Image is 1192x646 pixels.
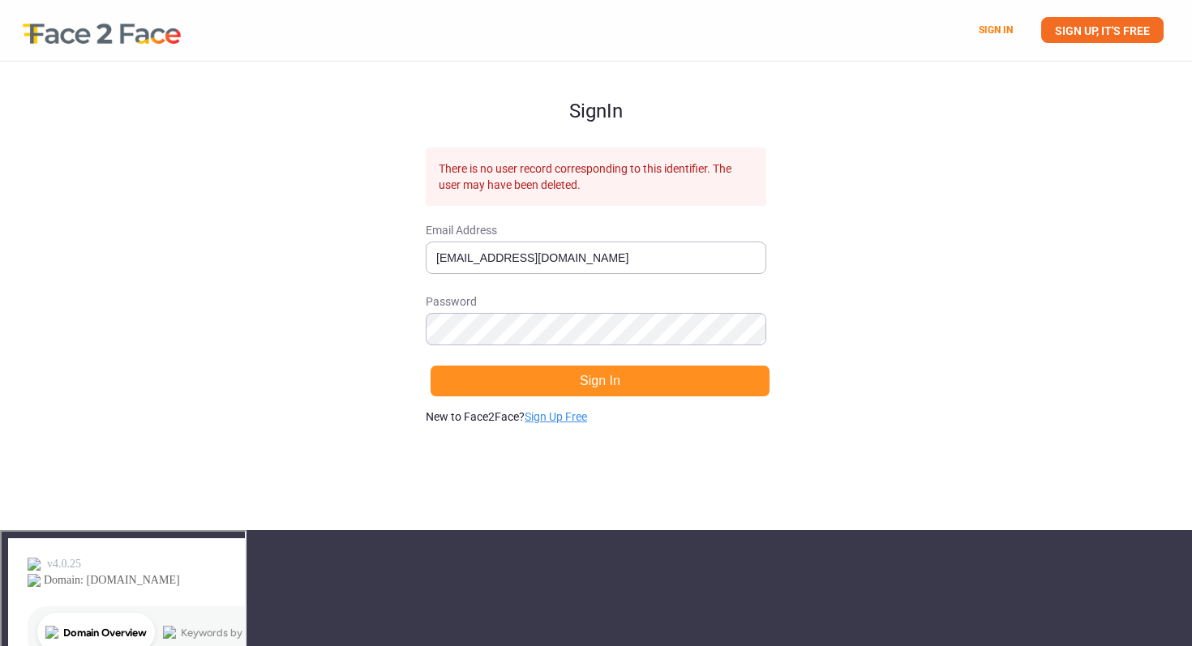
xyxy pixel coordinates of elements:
[1041,17,1164,43] a: SIGN UP, IT'S FREE
[426,148,766,206] div: There is no user record corresponding to this identifier. The user may have been deleted.
[426,242,766,274] input: Email Address
[62,96,145,106] div: Domain Overview
[426,293,766,310] span: Password
[426,62,766,122] h1: Sign In
[426,222,766,238] span: Email Address
[979,24,1013,36] a: SIGN IN
[42,42,178,55] div: Domain: [DOMAIN_NAME]
[179,96,273,106] div: Keywords by Traffic
[525,410,587,423] a: Sign Up Free
[44,94,57,107] img: tab_domain_overview_orange.svg
[161,94,174,107] img: tab_keywords_by_traffic_grey.svg
[426,409,766,425] p: New to Face2Face?
[45,26,79,39] div: v 4.0.25
[26,42,39,55] img: website_grey.svg
[426,313,766,345] input: Password
[430,365,770,397] button: Sign In
[26,26,39,39] img: logo_orange.svg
